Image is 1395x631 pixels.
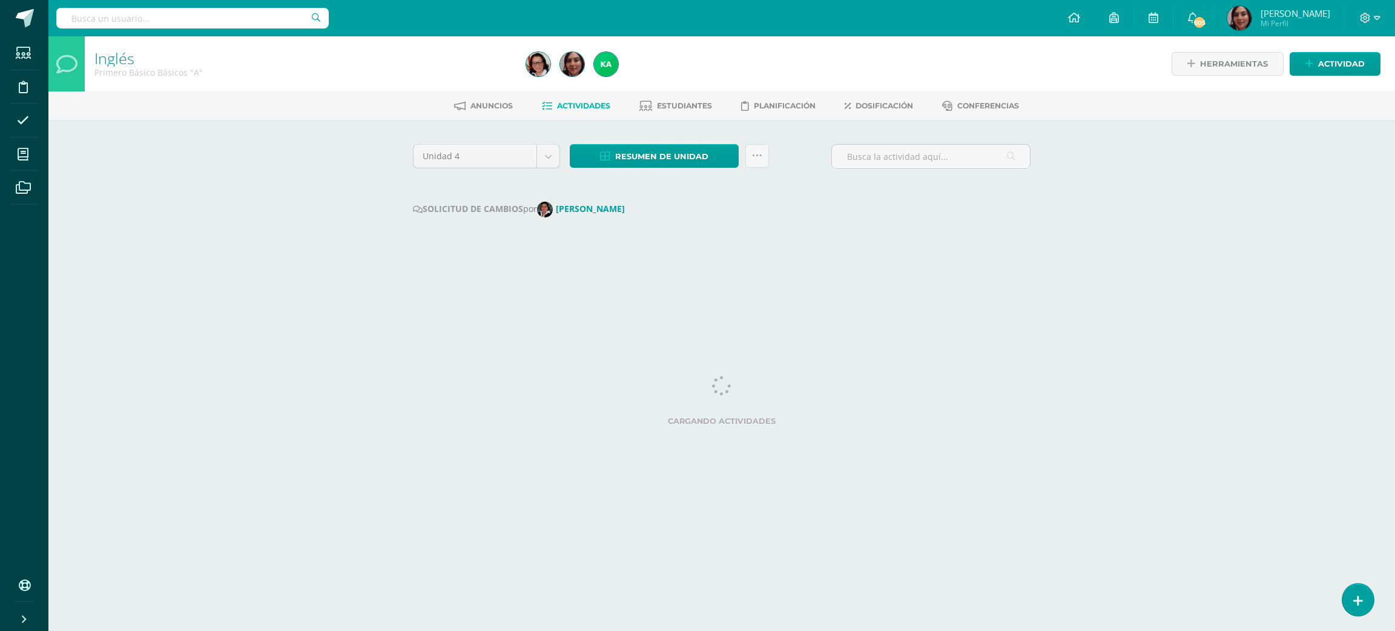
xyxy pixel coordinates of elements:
[423,145,527,168] span: Unidad 4
[754,101,816,110] span: Planificación
[414,145,559,168] a: Unidad 4
[526,52,550,76] img: 073ab9fb05eb5e4f9239493c9ec9f7a2.png
[1172,52,1284,76] a: Herramientas
[845,96,913,116] a: Dosificación
[1290,52,1380,76] a: Actividad
[1200,53,1268,75] span: Herramientas
[542,96,610,116] a: Actividades
[639,96,712,116] a: Estudiantes
[594,52,618,76] img: 8023b044e5fe8d4619e40790d31912b4.png
[556,203,625,214] strong: [PERSON_NAME]
[56,8,329,28] input: Busca un usuario...
[560,52,584,76] img: 3843fb34685ba28fd29906e75e029183.png
[1227,6,1252,30] img: 3843fb34685ba28fd29906e75e029183.png
[657,101,712,110] span: Estudiantes
[413,417,1031,426] label: Cargando actividades
[1193,16,1206,29] span: 605
[741,96,816,116] a: Planificación
[570,144,739,168] a: Resumen de unidad
[470,101,513,110] span: Anuncios
[615,145,708,168] span: Resumen de unidad
[537,202,553,217] img: 79b09ec50a5ba6337682d6ca3cfbe2be.png
[537,203,630,214] a: [PERSON_NAME]
[957,101,1019,110] span: Conferencias
[856,101,913,110] span: Dosificación
[832,145,1030,168] input: Busca la actividad aquí...
[94,50,512,67] h1: Inglés
[413,202,1031,217] div: por
[942,96,1019,116] a: Conferencias
[94,48,134,68] a: Inglés
[454,96,513,116] a: Anuncios
[1261,7,1330,19] span: [PERSON_NAME]
[413,203,523,214] strong: SOLICITUD DE CAMBIOS
[1261,18,1330,28] span: Mi Perfil
[1318,53,1365,75] span: Actividad
[94,67,512,78] div: Primero Básico Básicos 'A'
[557,101,610,110] span: Actividades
